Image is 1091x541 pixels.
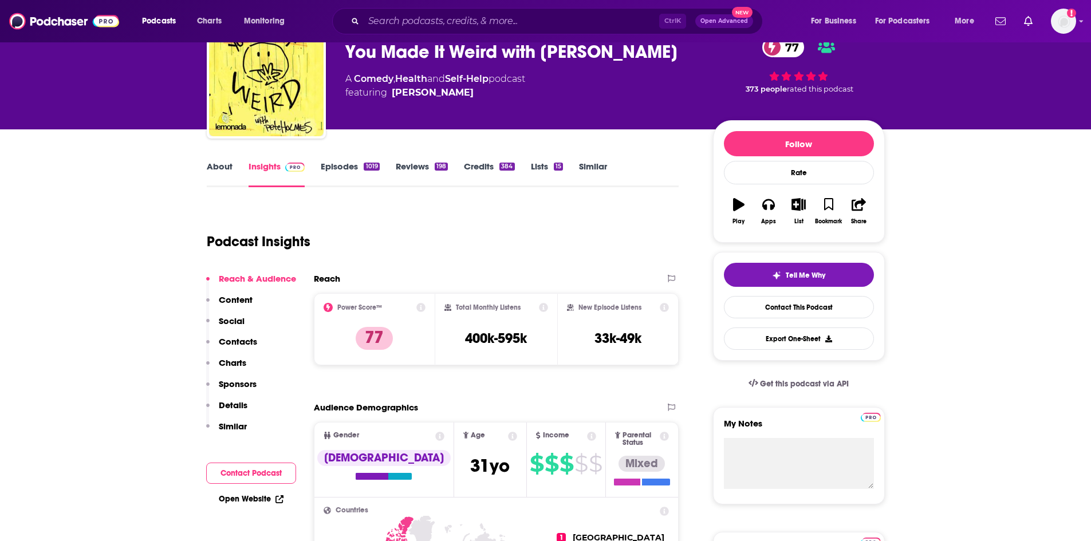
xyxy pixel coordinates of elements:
span: , [393,73,395,84]
span: Ctrl K [659,14,686,29]
span: New [732,7,753,18]
span: $ [530,455,543,473]
p: Similar [219,421,247,432]
div: Share [851,218,867,225]
span: Age [471,432,485,439]
div: 198 [435,163,448,171]
a: Pro website [861,411,881,422]
span: $ [545,455,558,473]
a: Health [395,73,427,84]
button: Open AdvancedNew [695,14,753,28]
img: You Made It Weird with Pete Holmes [209,22,324,136]
span: 31 yo [470,455,510,477]
a: Pete Holmes [392,86,474,100]
div: Play [732,218,745,225]
a: Open Website [219,494,283,504]
p: Content [219,294,253,305]
h2: Total Monthly Listens [456,303,521,311]
span: Open Advanced [700,18,748,24]
img: User Profile [1051,9,1076,34]
h2: Reach [314,273,340,284]
button: Charts [206,357,246,378]
span: Get this podcast via API [760,379,849,389]
div: 384 [499,163,514,171]
p: 77 [356,327,393,350]
img: Podchaser Pro [861,413,881,422]
button: Sponsors [206,378,257,400]
span: $ [589,455,602,473]
h3: 33k-49k [594,330,641,347]
span: For Business [811,13,856,29]
a: Get this podcast via API [739,370,858,398]
span: Parental Status [623,432,658,447]
button: tell me why sparkleTell Me Why [724,263,874,287]
button: Share [844,191,873,232]
span: Tell Me Why [786,271,825,280]
button: Reach & Audience [206,273,296,294]
span: Charts [197,13,222,29]
div: Bookmark [815,218,842,225]
h1: Podcast Insights [207,233,310,250]
button: List [783,191,813,232]
a: 77 [762,37,805,57]
a: Show notifications dropdown [1019,11,1037,31]
span: $ [574,455,588,473]
button: Details [206,400,247,421]
div: 1019 [364,163,379,171]
a: Lists15 [531,161,563,187]
span: $ [560,455,573,473]
a: Charts [190,12,229,30]
a: Self-Help [445,73,489,84]
button: Contacts [206,336,257,357]
button: Follow [724,131,874,156]
span: Monitoring [244,13,285,29]
a: Contact This Podcast [724,296,874,318]
div: List [794,218,804,225]
img: Podchaser - Follow, Share and Rate Podcasts [9,10,119,32]
span: More [955,13,974,29]
button: open menu [134,12,191,30]
span: and [427,73,445,84]
img: tell me why sparkle [772,271,781,280]
button: Contact Podcast [206,463,296,484]
div: [DEMOGRAPHIC_DATA] [317,450,451,466]
p: Details [219,400,247,410]
span: Countries [336,507,368,514]
p: Sponsors [219,378,257,389]
a: Episodes1019 [321,161,379,187]
span: Logged in as ElaineatWink [1051,9,1076,34]
button: Content [206,294,253,315]
span: For Podcasters [875,13,930,29]
span: featuring [345,86,525,100]
span: rated this podcast [787,85,853,93]
button: open menu [236,12,300,30]
div: Mixed [619,456,665,472]
h2: Audience Demographics [314,402,418,413]
svg: Add a profile image [1067,9,1076,18]
button: open menu [947,12,988,30]
span: Podcasts [142,13,176,29]
a: Show notifications dropdown [991,11,1010,31]
a: About [207,161,233,187]
h2: New Episode Listens [578,303,641,311]
h2: Power Score™ [337,303,382,311]
a: Credits384 [464,161,514,187]
span: Income [543,432,569,439]
a: Reviews198 [396,161,448,187]
div: 77 373 peoplerated this podcast [713,30,885,101]
p: Reach & Audience [219,273,296,284]
a: InsightsPodchaser Pro [249,161,305,187]
button: Bookmark [814,191,844,232]
span: 77 [774,37,805,57]
button: Show profile menu [1051,9,1076,34]
h3: 400k-595k [465,330,527,347]
button: Social [206,315,245,337]
button: Export One-Sheet [724,327,874,350]
a: Similar [579,161,607,187]
button: open menu [868,12,947,30]
input: Search podcasts, credits, & more... [364,12,659,30]
p: Contacts [219,336,257,347]
div: A podcast [345,72,525,100]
